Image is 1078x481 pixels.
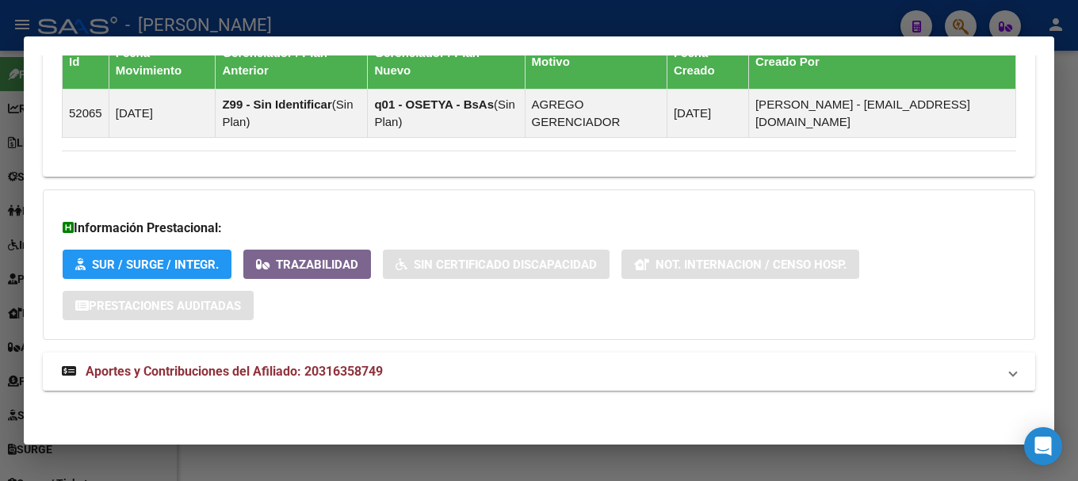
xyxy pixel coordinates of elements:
strong: Z99 - Sin Identificar [222,97,331,111]
td: ( ) [216,89,368,137]
span: Sin Certificado Discapacidad [414,258,597,272]
span: Trazabilidad [276,258,358,272]
td: [DATE] [109,89,216,137]
span: Not. Internacion / Censo Hosp. [656,258,847,272]
h3: Información Prestacional: [63,219,1015,238]
th: Creado Por [748,34,1015,89]
button: Not. Internacion / Censo Hosp. [621,250,859,279]
th: Gerenciador / Plan Nuevo [368,34,525,89]
mat-expansion-panel-header: Aportes y Contribuciones del Afiliado: 20316358749 [43,353,1035,391]
th: Id [63,34,109,89]
th: Fecha Movimiento [109,34,216,89]
th: Fecha Creado [667,34,748,89]
span: Sin Plan [222,97,353,128]
button: Prestaciones Auditadas [63,291,254,320]
span: Aportes y Contribuciones del Afiliado: 20316358749 [86,364,383,379]
td: 52065 [63,89,109,137]
div: Open Intercom Messenger [1024,427,1062,465]
td: AGREGO GERENCIADOR [525,89,667,137]
span: Prestaciones Auditadas [89,299,241,313]
span: Sin Plan [374,97,514,128]
td: ( ) [368,89,525,137]
td: [DATE] [667,89,748,137]
th: Gerenciador / Plan Anterior [216,34,368,89]
span: SUR / SURGE / INTEGR. [92,258,219,272]
strong: q01 - OSETYA - BsAs [374,97,494,111]
button: SUR / SURGE / INTEGR. [63,250,231,279]
button: Trazabilidad [243,250,371,279]
button: Sin Certificado Discapacidad [383,250,610,279]
th: Motivo [525,34,667,89]
td: [PERSON_NAME] - [EMAIL_ADDRESS][DOMAIN_NAME] [748,89,1015,137]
